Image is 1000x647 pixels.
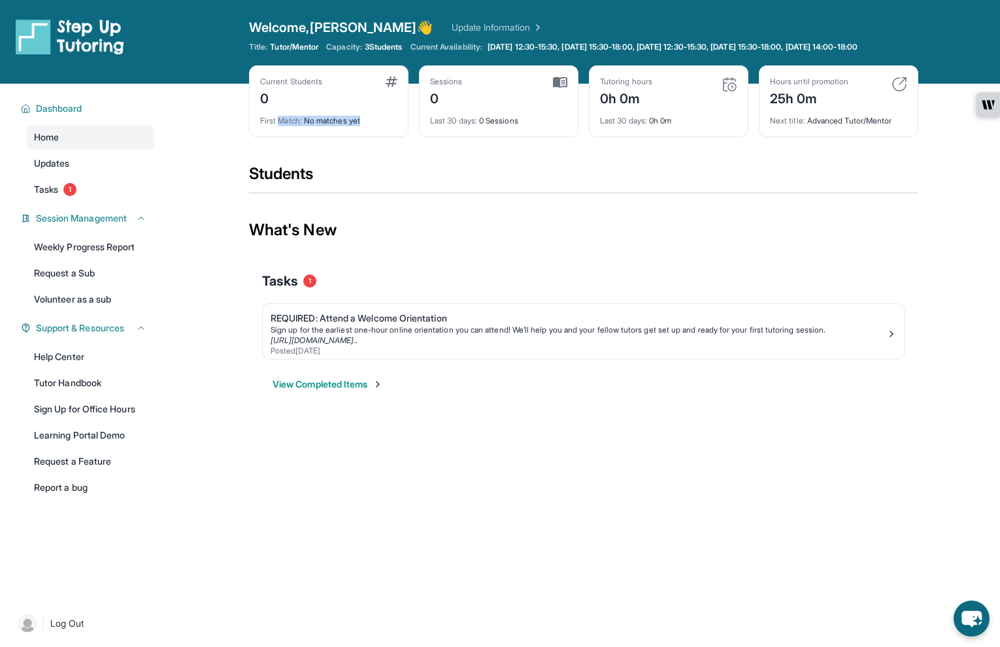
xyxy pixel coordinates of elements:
span: 3 Students [365,42,403,52]
img: card [386,76,397,87]
div: No matches yet [260,108,397,126]
span: Session Management [36,212,127,225]
button: Support & Resources [31,322,146,335]
a: Weekly Progress Report [26,235,154,259]
span: | [42,616,45,631]
div: 0 [260,87,322,108]
a: REQUIRED: Attend a Welcome OrientationSign up for the earliest one-hour online orientation you ca... [263,304,905,359]
span: Tasks [34,183,58,196]
a: Request a Feature [26,450,154,473]
span: Last 30 days : [600,116,647,125]
a: Learning Portal Demo [26,423,154,447]
div: Sessions [430,76,463,87]
a: Report a bug [26,476,154,499]
span: Home [34,131,59,144]
span: Log Out [50,617,84,630]
img: logo [16,18,124,55]
div: 0 Sessions [430,108,567,126]
div: Sign up for the earliest one-hour online orientation you can attend! We’ll help you and your fell... [271,325,886,335]
div: 0h 0m [600,87,652,108]
span: Support & Resources [36,322,124,335]
img: card [722,76,737,92]
a: Update Information [452,21,543,34]
div: Posted [DATE] [271,346,886,356]
button: Session Management [31,212,146,225]
span: Updates [34,157,70,170]
span: 1 [303,274,316,288]
span: First Match : [260,116,302,125]
img: card [892,76,907,92]
span: Current Availability: [410,42,482,52]
div: 0 [430,87,463,108]
a: Request a Sub [26,261,154,285]
span: Capacity: [326,42,362,52]
div: Hours until promotion [770,76,848,87]
div: Advanced Tutor/Mentor [770,108,907,126]
a: [DATE] 12:30-15:30, [DATE] 15:30-18:00, [DATE] 12:30-15:30, [DATE] 15:30-18:00, [DATE] 14:00-18:00 [485,42,860,52]
span: 1 [63,183,76,196]
span: [DATE] 12:30-15:30, [DATE] 15:30-18:00, [DATE] 12:30-15:30, [DATE] 15:30-18:00, [DATE] 14:00-18:00 [488,42,858,52]
a: Tutor Handbook [26,371,154,395]
div: Current Students [260,76,322,87]
a: Help Center [26,345,154,369]
button: Dashboard [31,102,146,115]
img: card [553,76,567,88]
button: View Completed Items [273,378,383,391]
span: Title: [249,42,267,52]
a: |Log Out [13,609,154,638]
a: [URL][DOMAIN_NAME].. [271,335,358,345]
button: chat-button [954,601,990,637]
img: Chevron Right [530,21,543,34]
span: Next title : [770,116,805,125]
a: Tasks1 [26,178,154,201]
span: Welcome, [PERSON_NAME] 👋 [249,18,433,37]
a: Home [26,125,154,149]
span: Tutor/Mentor [270,42,318,52]
a: Volunteer as a sub [26,288,154,311]
div: REQUIRED: Attend a Welcome Orientation [271,312,886,325]
div: 25h 0m [770,87,848,108]
span: Tasks [262,272,298,290]
span: Last 30 days : [430,116,477,125]
img: user-img [18,614,37,633]
div: Students [249,163,918,192]
a: Updates [26,152,154,175]
div: 0h 0m [600,108,737,126]
span: Dashboard [36,102,82,115]
div: What's New [249,201,918,259]
div: Tutoring hours [600,76,652,87]
a: Sign Up for Office Hours [26,397,154,421]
